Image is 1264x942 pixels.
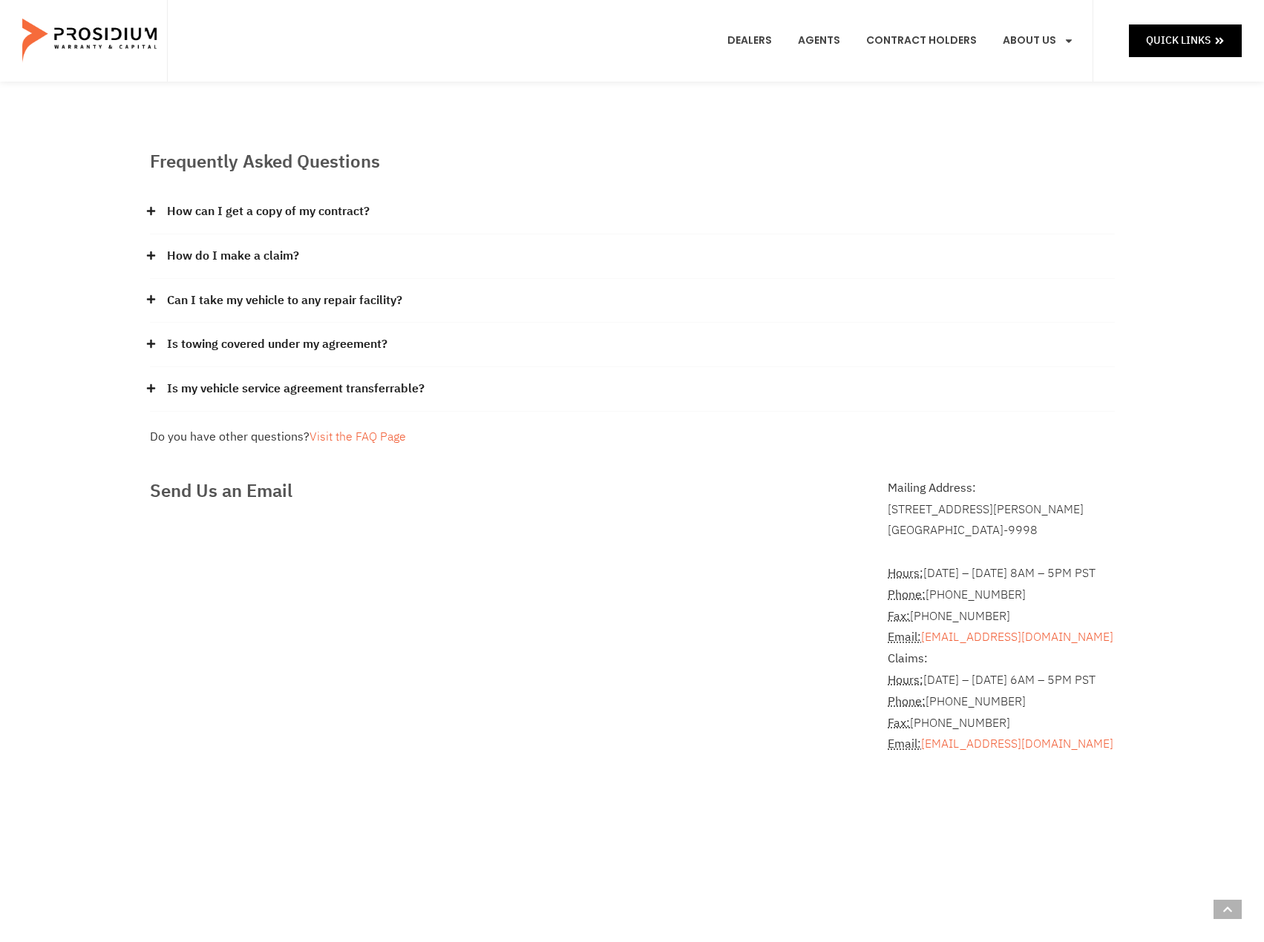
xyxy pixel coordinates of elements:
abbr: Email Address [888,735,921,753]
div: Can I take my vehicle to any repair facility? [150,279,1115,323]
a: Is my vehicle service agreement transferrable? [167,378,425,400]
div: Do you have other questions? [150,426,1115,448]
span: Quick Links [1146,31,1211,50]
strong: Email: [888,735,921,753]
strong: Fax: [888,607,910,625]
strong: Hours: [888,564,923,582]
div: How do I make a claim? [150,234,1115,279]
p: [DATE] – [DATE] 6AM – 5PM PST [PHONE_NUMBER] [PHONE_NUMBER] [888,648,1114,755]
b: Mailing Address: [888,479,976,497]
abbr: Hours [888,671,923,689]
a: Contract Holders [855,13,988,68]
b: Claims: [888,650,928,668]
div: Is my vehicle service agreement transferrable? [150,367,1115,412]
strong: Email: [888,628,921,646]
nav: Menu [716,13,1085,68]
a: How do I make a claim? [167,246,299,267]
a: Can I take my vehicle to any repair facility? [167,290,402,312]
strong: Phone: [888,586,926,604]
div: How can I get a copy of my contract? [150,190,1115,234]
abbr: Hours [888,564,923,582]
address: [DATE] – [DATE] 8AM – 5PM PST [PHONE_NUMBER] [PHONE_NUMBER] [888,541,1114,755]
a: Quick Links [1129,24,1242,56]
strong: Phone: [888,693,926,711]
a: About Us [992,13,1085,68]
a: [EMAIL_ADDRESS][DOMAIN_NAME] [921,735,1113,753]
div: [GEOGRAPHIC_DATA]-9998 [888,520,1114,541]
strong: Hours: [888,671,923,689]
a: How can I get a copy of my contract? [167,201,370,223]
abbr: Phone Number [888,693,926,711]
strong: Fax: [888,714,910,732]
abbr: Fax [888,714,910,732]
abbr: Email Address [888,628,921,646]
div: Is towing covered under my agreement? [150,323,1115,367]
div: [STREET_ADDRESS][PERSON_NAME] [888,499,1114,521]
a: Visit the FAQ Page [310,428,406,446]
a: Agents [787,13,851,68]
h2: Frequently Asked Questions [150,148,1115,175]
abbr: Phone Number [888,586,926,604]
h2: Send Us an Email [150,478,859,504]
abbr: Fax [888,607,910,625]
a: [EMAIL_ADDRESS][DOMAIN_NAME] [921,628,1113,646]
a: Dealers [716,13,783,68]
a: Is towing covered under my agreement? [167,334,387,355]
